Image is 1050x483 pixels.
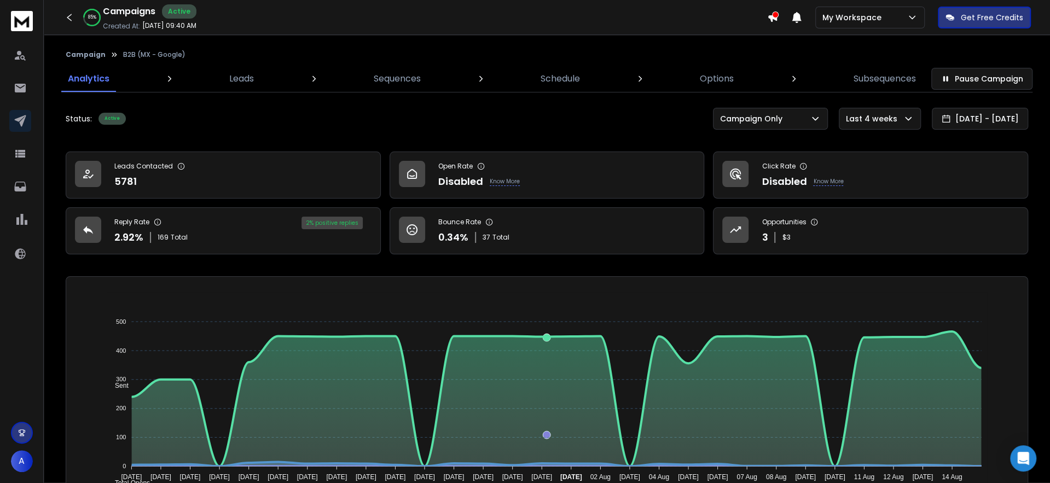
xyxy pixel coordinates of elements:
[114,174,137,189] p: 5781
[961,12,1023,23] p: Get Free Credits
[116,376,126,382] tspan: 300
[116,318,126,325] tspan: 500
[116,347,126,354] tspan: 400
[854,72,916,85] p: Subsequences
[762,174,807,189] p: Disabled
[883,473,903,481] tspan: 12 Aug
[88,14,96,21] p: 85 %
[123,50,185,59] p: B2B (MX - Google)
[762,162,795,171] p: Click Rate
[782,233,790,242] p: $ 3
[649,473,669,481] tspan: 04 Aug
[11,450,33,472] button: A
[720,113,787,124] p: Campaign Only
[180,473,201,481] tspan: [DATE]
[356,473,376,481] tspan: [DATE]
[223,66,260,92] a: Leads
[116,434,126,440] tspan: 100
[158,233,169,242] span: 169
[713,152,1028,199] a: Click RateDisabledKnow More
[114,230,143,245] p: 2.92 %
[619,473,640,481] tspan: [DATE]
[847,66,923,92] a: Subsequences
[116,405,126,411] tspan: 200
[444,473,465,481] tspan: [DATE]
[483,233,490,242] span: 37
[560,473,582,481] tspan: [DATE]
[1010,445,1036,472] div: Open Intercom Messenger
[590,473,611,481] tspan: 02 Aug
[209,473,230,481] tspan: [DATE]
[707,473,728,481] tspan: [DATE]
[795,473,816,481] tspan: [DATE]
[11,11,33,31] img: logo
[854,473,874,481] tspan: 11 Aug
[239,473,259,481] tspan: [DATE]
[693,66,740,92] a: Options
[367,66,427,92] a: Sequences
[66,207,381,254] a: Reply Rate2.92%169Total2% positive replies
[766,473,786,481] tspan: 08 Aug
[121,473,142,481] tspan: [DATE]
[438,162,473,171] p: Open Rate
[492,233,509,242] span: Total
[913,473,933,481] tspan: [DATE]
[297,473,318,481] tspan: [DATE]
[490,177,520,186] p: Know More
[438,218,481,226] p: Bounce Rate
[268,473,289,481] tspan: [DATE]
[390,152,705,199] a: Open RateDisabledKnow More
[713,207,1028,254] a: Opportunities3$3
[301,217,363,229] div: 2 % positive replies
[66,152,381,199] a: Leads Contacted5781
[162,4,196,19] div: Active
[390,207,705,254] a: Bounce Rate0.34%37Total
[438,230,468,245] p: 0.34 %
[762,230,768,245] p: 3
[932,108,1028,130] button: [DATE] - [DATE]
[502,473,523,481] tspan: [DATE]
[822,12,886,23] p: My Workspace
[103,5,155,18] h1: Campaigns
[938,7,1031,28] button: Get Free Credits
[98,113,126,125] div: Active
[541,72,580,85] p: Schedule
[374,72,421,85] p: Sequences
[61,66,116,92] a: Analytics
[150,473,171,481] tspan: [DATE]
[762,218,806,226] p: Opportunities
[700,72,734,85] p: Options
[107,382,129,389] span: Sent
[813,177,843,186] p: Know More
[473,473,494,481] tspan: [DATE]
[737,473,757,481] tspan: 07 Aug
[68,72,109,85] p: Analytics
[229,72,254,85] p: Leads
[142,21,196,30] p: [DATE] 09:40 AM
[103,22,140,31] p: Created At:
[534,66,587,92] a: Schedule
[114,218,149,226] p: Reply Rate
[931,68,1032,90] button: Pause Campaign
[123,463,126,469] tspan: 0
[678,473,699,481] tspan: [DATE]
[66,50,106,59] button: Campaign
[414,473,435,481] tspan: [DATE]
[438,174,483,189] p: Disabled
[532,473,553,481] tspan: [DATE]
[114,162,173,171] p: Leads Contacted
[846,113,902,124] p: Last 4 weeks
[942,473,962,481] tspan: 14 Aug
[385,473,406,481] tspan: [DATE]
[66,113,92,124] p: Status:
[825,473,845,481] tspan: [DATE]
[171,233,188,242] span: Total
[327,473,347,481] tspan: [DATE]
